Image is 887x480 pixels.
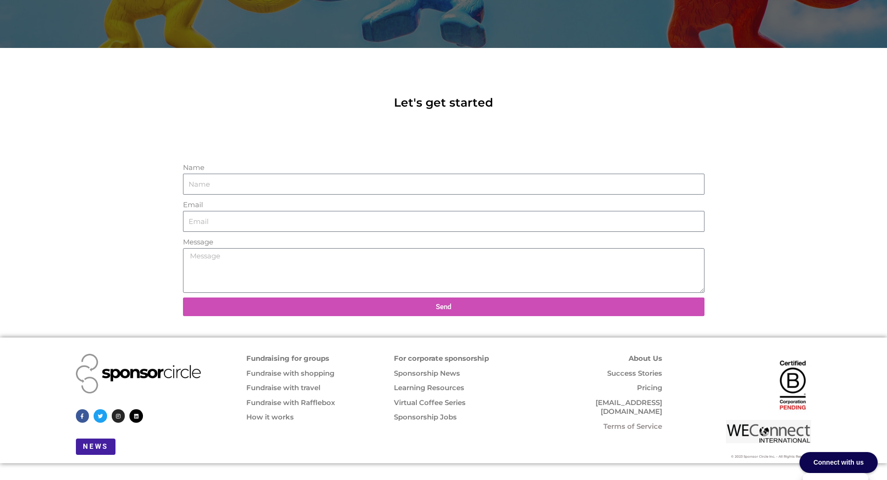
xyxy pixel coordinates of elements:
[394,354,489,363] a: For corporate sponsorship
[83,443,108,450] span: NEWS
[629,354,662,363] a: About Us
[637,383,662,392] a: Pricing
[281,95,607,111] h4: Let's get started
[394,412,457,421] a: Sponsorship Jobs
[607,369,662,378] a: Success Stories
[76,439,115,455] a: NEWS
[183,237,213,248] label: Message
[183,162,204,174] label: Name
[394,398,466,407] a: Virtual Coffee Series
[799,452,878,473] div: Connect with us
[183,199,203,211] label: Email
[596,398,662,416] a: [EMAIL_ADDRESS][DOMAIN_NAME]
[246,398,335,407] a: Fundraise with Rafflebox
[436,304,451,311] span: Send
[246,354,329,363] a: Fundraising for groups
[183,297,704,316] button: Send
[603,422,662,431] a: Terms of Service
[183,174,704,195] input: Name
[183,211,704,232] input: Email
[726,420,811,443] img: we connect
[394,383,464,392] a: Learning Resources
[76,354,202,393] img: Sponsor Circle logo
[246,412,294,421] a: How it works
[246,383,320,392] a: Fundraise with travel
[731,454,811,459] a: © 2023 Sponsor Circle Inc. - All Rights Reserved
[394,369,460,378] a: Sponsorship News
[246,369,334,378] a: Fundraise with shopping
